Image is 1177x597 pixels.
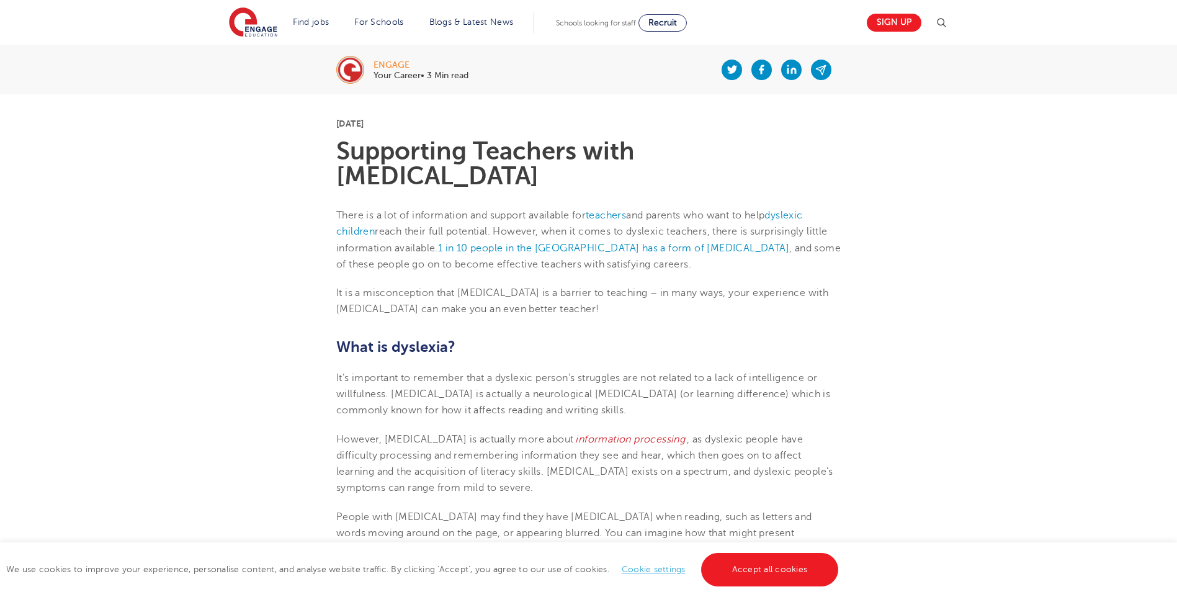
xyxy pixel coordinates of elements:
[622,565,686,574] a: Cookie settings
[438,243,789,254] a: 1 in 10 people in the [GEOGRAPHIC_DATA] has a form of [MEDICAL_DATA]
[575,434,685,445] span: information processing
[336,372,830,416] span: It’s important to remember that a dyslexic person’s struggles are not related to a lack of intell...
[429,17,514,27] a: Blogs & Latest News
[336,210,841,270] span: There is a lot of information and support available for and parents who want to help reach their ...
[867,14,921,32] a: Sign up
[336,338,455,356] b: What is dyslexia?
[556,19,636,27] span: Schools looking for staff
[336,434,573,445] span: However, [MEDICAL_DATA] is actually more about
[336,287,828,315] span: It is a misconception that [MEDICAL_DATA] is a barrier to teaching – in many ways, your experienc...
[374,61,468,70] div: engage
[374,71,468,80] p: Your Career• 3 Min read
[336,511,812,555] span: People with [MEDICAL_DATA] may find they have [MEDICAL_DATA] when reading, such as letters and wo...
[586,210,626,221] a: teachers
[336,139,841,189] h1: Supporting Teachers with [MEDICAL_DATA]
[638,14,687,32] a: Recruit
[229,7,277,38] img: Engage Education
[6,565,841,574] span: We use cookies to improve your experience, personalise content, and analyse website traffic. By c...
[354,17,403,27] a: For Schools
[701,553,839,586] a: Accept all cookies
[336,119,841,128] p: [DATE]
[293,17,329,27] a: Find jobs
[648,18,677,27] span: Recruit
